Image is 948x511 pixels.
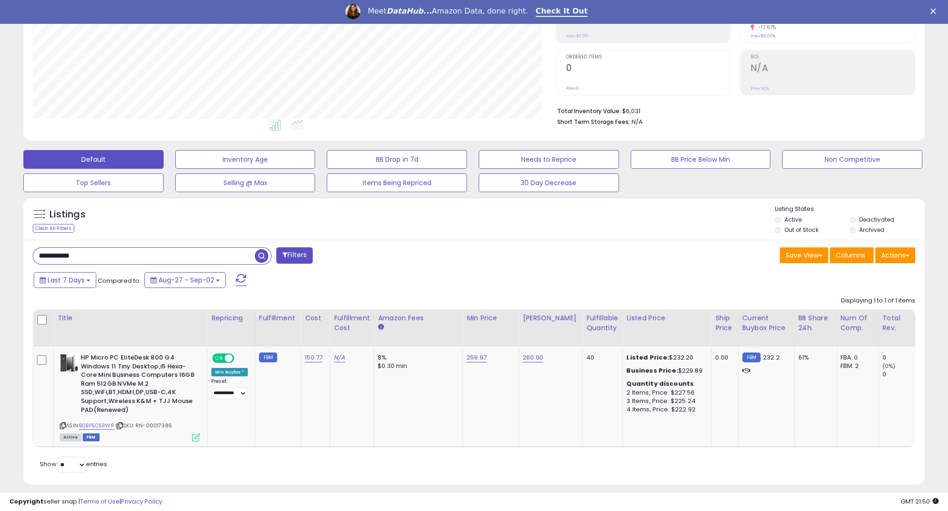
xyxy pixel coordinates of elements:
p: Listing States: [775,205,924,214]
small: Prev: $0.00 [566,33,588,39]
b: Short Term Storage Fees: [557,118,630,126]
label: Active [784,216,802,223]
button: Last 7 Days [34,272,96,288]
div: Win BuyBox * [211,368,248,376]
div: 4 Items, Price: $222.92 [626,405,704,414]
button: Columns [830,247,874,263]
a: 260.00 [523,353,543,362]
span: 232.2 [763,353,780,362]
h2: 0 [566,63,731,75]
div: 40 [586,353,615,362]
strong: Copyright [9,497,43,506]
img: 41y5KTim7FL._SL40_.jpg [60,353,79,372]
b: Total Inventory Value: [557,107,621,115]
label: Archived [859,226,884,234]
div: Total Rev. [883,313,917,333]
li: $6,031 [557,105,908,116]
small: FBM [259,353,277,362]
b: Quantity discounts [626,379,694,388]
button: Aug-27 - Sep-02 [144,272,226,288]
div: Current Buybox Price [742,313,790,333]
span: All listings currently available for purchase on Amazon [60,433,81,441]
a: N/A [334,353,345,362]
span: Last 7 Days [48,275,85,285]
div: Listed Price [626,313,707,323]
div: Fulfillment Cost [334,313,370,333]
div: seller snap | | [9,497,162,506]
b: Listed Price: [626,353,669,362]
b: Business Price: [626,366,678,375]
div: Num of Comp. [840,313,875,333]
div: Clear All Filters [33,224,74,233]
a: Privacy Policy [121,497,162,506]
div: Cost [305,313,326,323]
label: Deactivated [859,216,894,223]
small: -17.67% [754,24,776,31]
b: HP Micro PC EliteDesk 800 G4 Windows 11 Tiny Desktop,i5 Hexa-Core Mini Business Computers 16GB Ra... [81,353,194,417]
div: Fulfillment [259,313,297,323]
span: Compared to: [98,276,141,285]
button: Default [23,150,164,169]
div: $232.20 [626,353,704,362]
div: [PERSON_NAME] [523,313,578,323]
small: Prev: 0 [566,86,579,91]
div: 0 [883,353,920,362]
span: N/A [632,117,643,126]
div: : [626,380,704,388]
span: Columns [836,251,865,260]
div: $229.89 [626,367,704,375]
div: $0.30 min [378,362,455,370]
div: Title [57,313,203,323]
small: (0%) [883,362,896,370]
div: Meet Amazon Data, done right. [368,7,528,16]
div: 0.00 [715,353,731,362]
h2: N/A [750,63,915,75]
div: Displaying 1 to 1 of 1 items [841,296,915,305]
img: Profile image for Georgie [345,4,360,19]
button: Top Sellers [23,173,164,192]
div: 3 Items, Price: $225.24 [626,397,704,405]
button: Actions [875,247,915,263]
span: ROI [750,55,915,60]
a: Check It Out [536,7,588,17]
button: Filters [276,247,313,264]
div: Amazon Fees [378,313,459,323]
label: Out of Stock [784,226,819,234]
div: Repricing [211,313,251,323]
span: FBM [83,433,100,441]
a: Terms of Use [80,497,120,506]
div: ASIN: [60,353,200,440]
span: Show: entries [40,460,107,468]
div: BB Share 24h. [798,313,833,333]
small: FBM [742,353,761,362]
a: 150.77 [305,353,323,362]
div: Fulfillable Quantity [586,313,618,333]
button: Save View [780,247,828,263]
div: Preset: [211,378,248,399]
span: Aug-27 - Sep-02 [158,275,214,285]
div: Close [930,8,940,14]
div: Ship Price [715,313,734,333]
div: Min Price [467,313,515,323]
span: Ordered Items [566,55,731,60]
button: 30 Day Decrease [479,173,619,192]
span: OFF [233,354,248,362]
button: Selling @ Max [175,173,316,192]
a: 259.97 [467,353,487,362]
div: 2 Items, Price: $227.56 [626,389,704,397]
span: 2025-09-10 21:50 GMT [901,497,939,506]
button: Items Being Repriced [327,173,467,192]
div: FBA: 0 [840,353,871,362]
span: | SKU: RN-00017385 [115,422,172,429]
i: DataHub... [387,7,432,15]
small: Prev: N/A [750,86,768,91]
button: Inventory Age [175,150,316,169]
button: BB Drop in 7d [327,150,467,169]
div: 0 [883,370,920,379]
div: 61% [798,353,829,362]
button: Needs to Reprice [479,150,619,169]
span: ON [213,354,225,362]
small: Amazon Fees. [378,323,383,331]
div: 8% [378,353,455,362]
a: B0BP5C5RWR [79,422,114,430]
